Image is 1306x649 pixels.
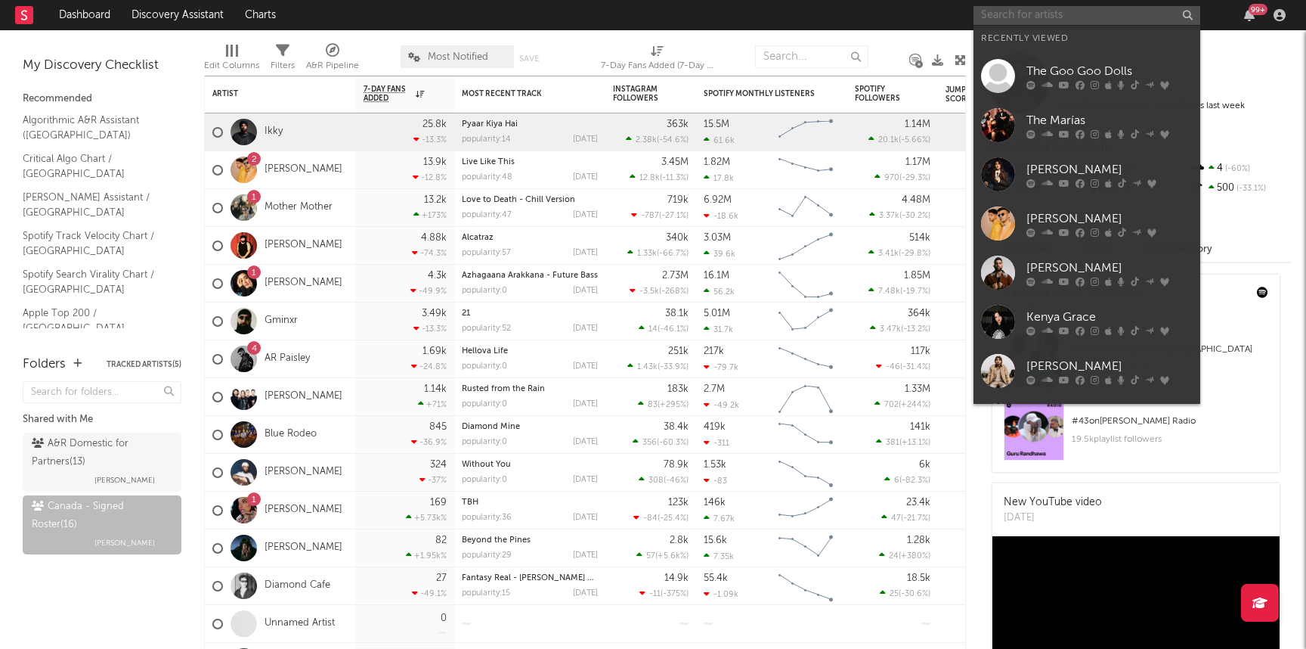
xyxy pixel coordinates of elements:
div: 419k [704,422,726,432]
div: popularity: 48 [462,173,512,182]
a: #43on[PERSON_NAME] Radio19.5kplaylist followers [992,400,1280,472]
div: Folders [23,356,66,374]
div: New YouTube video [1004,495,1102,511]
button: Tracked Artists(5) [107,361,181,368]
div: ( ) [869,210,930,220]
a: [PERSON_NAME] [973,150,1200,199]
div: 15.6k [704,536,727,545]
div: +71 % [418,399,447,409]
a: [PERSON_NAME] [265,277,342,290]
div: 7.35k [704,551,734,561]
div: [DATE] [573,173,598,182]
a: Live Like This [462,158,515,166]
a: Rusted from the Rain [462,385,545,393]
a: Unnamed Artist [265,617,335,630]
span: 7-Day Fans Added [364,85,412,103]
div: 73.1 [945,237,1006,255]
span: -46.1 % [660,325,686,334]
div: [DATE] [573,249,598,257]
span: 1.43k [637,363,658,371]
div: Spotify Followers [855,85,908,103]
div: 38.4k [664,422,689,432]
div: ( ) [876,437,930,447]
span: -21.7 % [903,514,928,523]
span: 3.47k [880,325,901,334]
div: [DATE] [573,514,598,522]
span: -46 % [666,477,686,485]
div: 73.0 [945,539,1006,557]
div: [PERSON_NAME] [1026,210,1193,228]
span: 2.38k [636,136,657,144]
a: Kenya Grace [973,297,1200,346]
span: +380 % [901,552,928,560]
div: Recently Viewed [981,29,1193,48]
div: ( ) [630,172,689,182]
div: popularity: 52 [462,324,511,333]
div: +173 % [413,210,447,220]
input: Search for folders... [23,381,181,403]
div: 1.17M [905,157,930,167]
div: [DATE] [573,135,598,144]
a: A&R Domestic for Partners(13)[PERSON_NAME] [23,433,181,492]
svg: Chart title [772,340,840,378]
div: ( ) [626,135,689,144]
div: ( ) [868,286,930,296]
div: Jump Score [945,85,983,104]
span: -46 [886,363,900,371]
div: 1.69k [422,346,447,356]
svg: Chart title [772,265,840,303]
a: [PERSON_NAME] [973,248,1200,297]
div: 1.82M [704,157,730,167]
div: 217k [704,346,724,356]
a: Spotify Search Virality Chart / [GEOGRAPHIC_DATA] [23,266,166,297]
div: The Goo Goo Dolls [1026,62,1193,80]
div: ( ) [879,551,930,560]
span: -25.4 % [660,514,686,523]
div: Hellova Life [462,347,598,356]
span: 1.33k [637,250,657,258]
div: 2.7M [704,384,725,394]
div: 251k [668,346,689,356]
span: -33.9 % [660,363,686,371]
span: 14 [648,325,658,334]
div: 63.6 [945,464,1006,482]
span: 12.8k [639,174,660,182]
a: [PERSON_NAME] [973,396,1200,445]
div: popularity: 29 [462,551,512,560]
div: 1.33M [905,384,930,394]
div: Azhagaana Arakkana - Future Bass [462,272,598,280]
div: popularity: 14 [462,135,511,144]
div: [DATE] [573,287,598,295]
span: 24 [889,552,899,560]
div: -12.8 % [413,172,447,182]
div: 75.0 [945,123,1006,141]
span: 3.37k [879,212,899,220]
div: ( ) [868,248,930,258]
div: 23.4k [906,498,930,508]
div: 2.8k [670,536,689,545]
div: -79.7k [704,362,738,372]
div: 15.5M [704,120,729,129]
span: -66.7 % [659,250,686,258]
div: 58.4 [945,501,1006,520]
div: +1.95k % [406,551,447,560]
a: Beyond the Pines [462,536,531,545]
div: ( ) [630,286,689,296]
div: Spotify Monthly Listeners [704,89,817,98]
div: -37 % [419,475,447,485]
span: -13.2 % [903,325,928,334]
div: 169 [430,498,447,508]
div: A&R Pipeline [306,57,359,75]
svg: Chart title [772,113,840,151]
span: +13.1 % [902,439,928,447]
div: 4.88k [421,233,447,243]
div: Canada - Signed Roster ( 16 ) [32,498,169,534]
div: 845 [429,422,447,432]
div: 27 [436,573,447,583]
div: 1.28k [907,536,930,545]
div: 7-Day Fans Added (7-Day Fans Added) [601,57,714,75]
div: 55.4k [704,573,728,583]
span: 6 [894,477,899,485]
a: 21 [462,309,470,318]
span: -54.6 % [659,136,686,144]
